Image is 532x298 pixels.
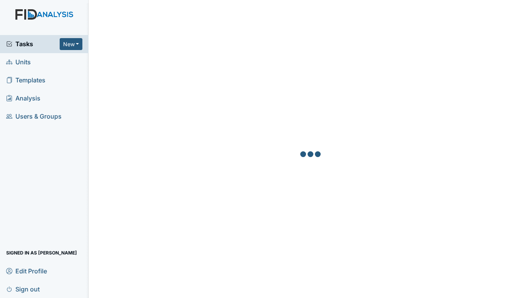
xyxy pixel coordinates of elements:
span: Edit Profile [6,265,47,277]
a: Tasks [6,39,60,49]
span: Sign out [6,283,40,295]
span: Analysis [6,92,40,104]
span: Templates [6,74,45,86]
span: Users & Groups [6,110,62,122]
span: Signed in as [PERSON_NAME] [6,247,77,259]
span: Units [6,56,31,68]
button: New [60,38,83,50]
